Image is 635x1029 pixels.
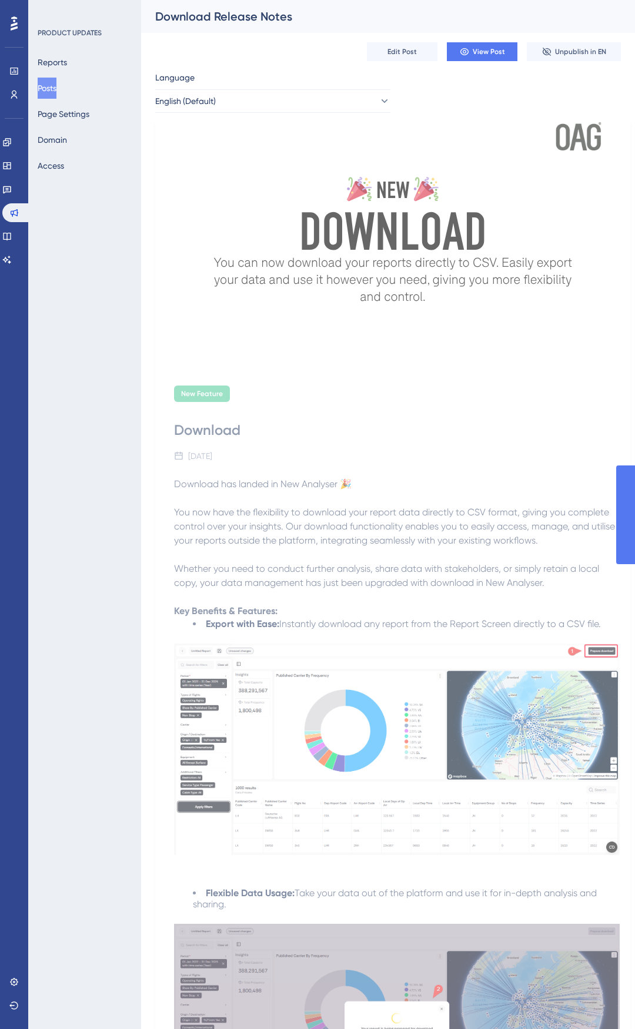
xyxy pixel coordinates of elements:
[38,155,64,176] button: Access
[279,618,601,629] span: Instantly download any report from the Report Screen directly to a CSV file.
[555,47,606,56] span: Unpublish in EN
[174,563,601,588] span: Whether you need to conduct further analysis, share data with stakeholders, or simply retain a lo...
[447,42,517,61] button: View Post
[174,507,617,546] span: You now have the flexibility to download your report data directly to CSV format, giving you comp...
[188,449,212,463] div: [DATE]
[367,42,437,61] button: Edit Post
[174,478,352,490] span: Download has landed in New Analyser 🎉
[38,28,102,38] div: PRODUCT UPDATES
[193,887,599,910] span: Take your data out of the platform and use it for in-depth analysis and sharing.
[38,129,67,150] button: Domain
[155,71,195,85] span: Language
[38,52,67,73] button: Reports
[155,8,591,25] div: Download Release Notes
[206,618,279,629] strong: Export with Ease:
[527,42,621,61] button: Unpublish in EN
[155,122,630,357] img: file-1753970592066.png
[38,78,56,99] button: Posts
[387,47,417,56] span: Edit Post
[174,386,230,402] div: New Feature
[155,94,216,108] span: English (Default)
[174,421,611,440] div: Download
[174,605,278,616] strong: Key Benefits & Features:
[38,103,89,125] button: Page Settings
[473,47,505,56] span: View Post
[155,89,390,113] button: English (Default)
[206,887,295,899] strong: Flexible Data Usage:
